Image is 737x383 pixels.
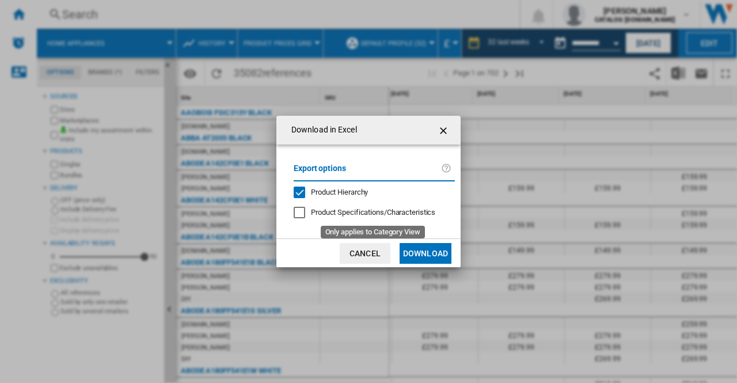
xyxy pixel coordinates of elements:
[294,162,441,183] label: Export options
[311,208,435,217] span: Product Specifications/Characteristics
[340,243,390,264] button: Cancel
[286,124,357,136] h4: Download in Excel
[294,187,446,198] md-checkbox: Product Hierarchy
[311,207,435,218] div: Only applies to Category View
[438,124,451,138] ng-md-icon: getI18NText('BUTTONS.CLOSE_DIALOG')
[311,188,368,196] span: Product Hierarchy
[433,119,456,142] button: getI18NText('BUTTONS.CLOSE_DIALOG')
[400,243,451,264] button: Download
